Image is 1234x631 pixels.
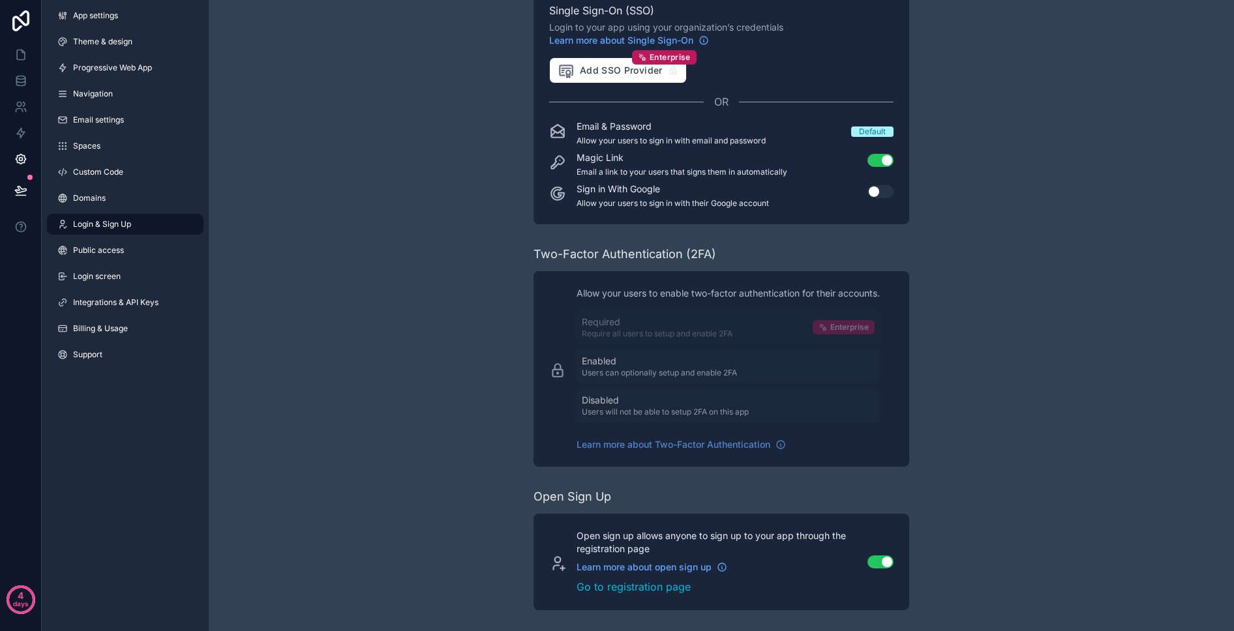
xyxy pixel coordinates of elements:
a: Learn more about open sign up [577,561,727,574]
p: Disabled [582,394,749,407]
span: Support [73,349,102,360]
p: days [13,594,29,613]
span: Progressive Web App [73,63,152,73]
p: Magic Link [577,151,787,164]
span: Login & Sign Up [73,219,131,229]
p: Require all users to setup and enable 2FA [582,329,732,339]
span: Login screen [73,271,121,282]
button: Add SSO ProviderEnterprise [549,57,687,83]
div: Two-Factor Authentication (2FA) [534,245,716,263]
a: Public access [47,240,203,261]
p: Users can optionally setup and enable 2FA [582,368,737,378]
a: Login & Sign Up [47,214,203,235]
p: Allow your users to enable two-factor authentication for their accounts. [577,287,880,300]
span: Enterprise [650,52,691,63]
span: Theme & design [73,37,132,47]
p: 4 [18,589,23,602]
a: Progressive Web App [47,57,203,78]
p: Email a link to your users that signs them in automatically [577,167,787,177]
a: Theme & design [47,31,203,52]
span: Enterprise [830,322,869,332]
span: OR [714,94,729,110]
a: Custom Code [47,162,203,183]
a: App settings [47,5,203,26]
a: Go to registration page [577,579,852,594]
p: Email & Password [577,120,766,133]
a: Email settings [47,110,203,130]
span: Learn more about Single Sign-On [549,34,693,47]
div: Open Sign Up [534,488,611,506]
p: Allow your users to sign in with their Google account [577,198,769,209]
span: Integrations & API Keys [73,297,158,308]
a: Support [47,344,203,365]
span: Login to your app using your organization’s credentials [549,21,894,47]
span: Learn more about open sign up [577,561,712,574]
span: Learn more about Two-Factor Authentication [577,438,770,451]
a: Domains [47,188,203,209]
a: Billing & Usage [47,318,203,339]
span: Public access [73,245,124,256]
span: Custom Code [73,167,123,177]
p: Sign in With Google [577,183,769,196]
span: Billing & Usage [73,323,128,334]
a: Navigation [47,83,203,104]
span: Single Sign-On (SSO) [549,3,894,18]
a: Spaces [47,136,203,156]
p: Open sign up allows anyone to sign up to your app through the registration page [577,529,852,555]
p: Required [582,315,732,329]
span: Navigation [73,89,113,99]
p: Enabled [582,355,737,368]
a: Integrations & API Keys [47,292,203,313]
p: Allow your users to sign in with email and password [577,136,766,146]
a: Learn more about Single Sign-On [549,34,709,47]
div: Default [859,126,886,137]
span: Domains [73,193,106,203]
span: Spaces [73,141,100,151]
span: Email settings [73,115,124,125]
span: Add SSO Provider [558,62,663,79]
p: Users will not be able to setup 2FA on this app [582,407,749,417]
a: Login screen [47,266,203,287]
span: App settings [73,10,118,21]
a: Learn more about Two-Factor Authentication [577,438,786,451]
